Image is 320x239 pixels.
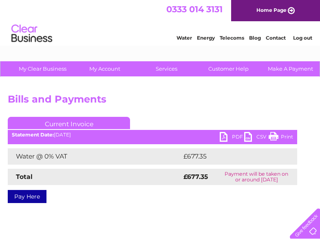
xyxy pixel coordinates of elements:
a: 0333 014 3131 [166,4,223,14]
a: Telecoms [220,35,244,41]
a: My Clear Business [9,61,76,76]
td: Water @ 0% VAT [8,148,181,165]
a: Contact [266,35,286,41]
a: Log out [293,35,312,41]
a: Water [177,35,192,41]
strong: £677.35 [183,173,208,181]
b: Statement Date: [12,132,54,138]
a: Print [269,132,293,144]
a: Blog [249,35,261,41]
div: [DATE] [8,132,297,138]
strong: Total [16,173,33,181]
td: £677.35 [181,148,282,165]
a: Pay Here [8,190,46,203]
a: Services [133,61,200,76]
td: Payment will be taken on or around [DATE] [216,169,297,185]
a: PDF [220,132,244,144]
a: My Account [71,61,138,76]
a: CSV [244,132,269,144]
img: logo.png [11,21,53,46]
a: Customer Help [195,61,262,76]
a: Energy [197,35,215,41]
a: Current Invoice [8,117,130,129]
